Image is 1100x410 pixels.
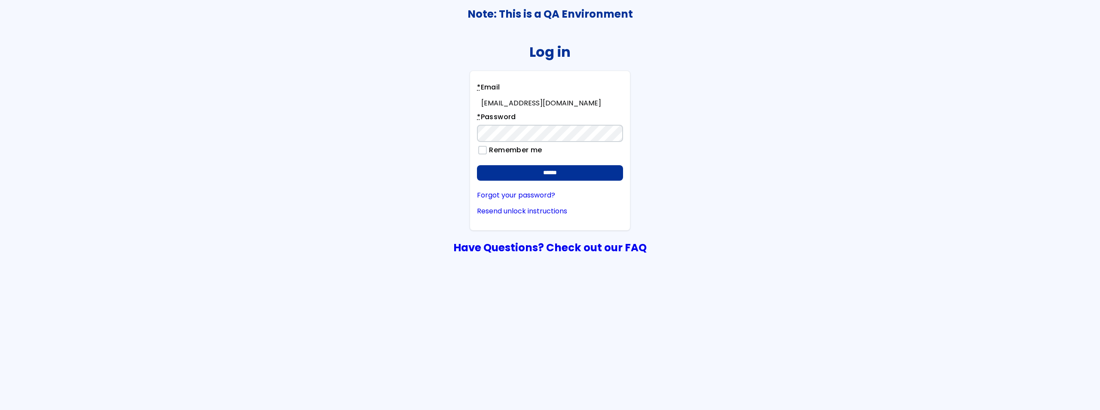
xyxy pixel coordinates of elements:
[477,207,623,215] a: Resend unlock instructions
[477,112,516,125] label: Password
[477,191,623,199] a: Forgot your password?
[485,146,542,154] label: Remember me
[529,44,571,60] h2: Log in
[0,8,1100,20] h3: Note: This is a QA Environment
[453,240,647,255] a: Have Questions? Check out our FAQ
[477,82,500,95] label: Email
[477,82,480,92] abbr: required
[477,112,480,122] abbr: required
[481,99,623,107] div: [EMAIL_ADDRESS][DOMAIN_NAME]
